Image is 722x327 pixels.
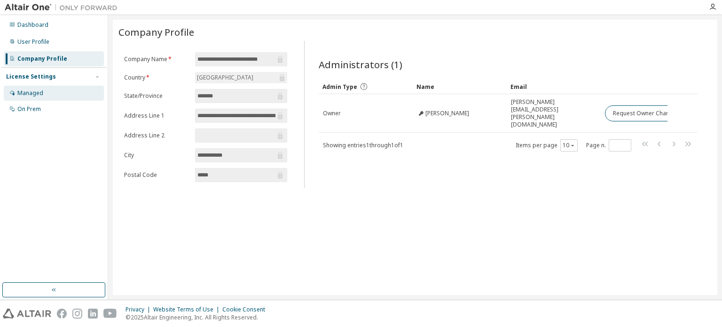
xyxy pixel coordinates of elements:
span: Owner [323,110,341,117]
div: [GEOGRAPHIC_DATA] [195,72,287,83]
span: [PERSON_NAME][EMAIL_ADDRESS][PERSON_NAME][DOMAIN_NAME] [511,98,596,128]
span: Page n. [586,139,631,152]
label: Postal Code [124,171,189,179]
img: linkedin.svg [88,309,98,319]
div: User Profile [17,38,49,46]
label: Country [124,74,189,81]
div: Dashboard [17,21,48,29]
label: City [124,152,189,159]
span: Company Profile [118,25,194,39]
span: Items per page [516,139,578,152]
img: Altair One [5,3,122,12]
img: altair_logo.svg [3,309,51,319]
label: Address Line 2 [124,132,189,139]
p: © 2025 Altair Engineering, Inc. All Rights Reserved. [126,313,271,321]
span: [PERSON_NAME] [425,110,469,117]
div: [GEOGRAPHIC_DATA] [196,72,255,83]
button: Request Owner Change [605,105,684,121]
label: Company Name [124,56,189,63]
label: State/Province [124,92,189,100]
span: Showing entries 1 through 1 of 1 [323,141,403,149]
div: Cookie Consent [222,306,271,313]
span: Admin Type [322,83,357,91]
label: Address Line 1 [124,112,189,120]
button: 10 [563,142,575,149]
div: Email [510,79,597,94]
div: Company Profile [17,55,67,63]
div: Privacy [126,306,153,313]
div: Name [416,79,503,94]
img: youtube.svg [103,309,117,319]
div: License Settings [6,73,56,80]
span: Administrators (1) [319,58,402,71]
div: On Prem [17,105,41,113]
div: Website Terms of Use [153,306,222,313]
img: facebook.svg [57,309,67,319]
img: instagram.svg [72,309,82,319]
div: Managed [17,89,43,97]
